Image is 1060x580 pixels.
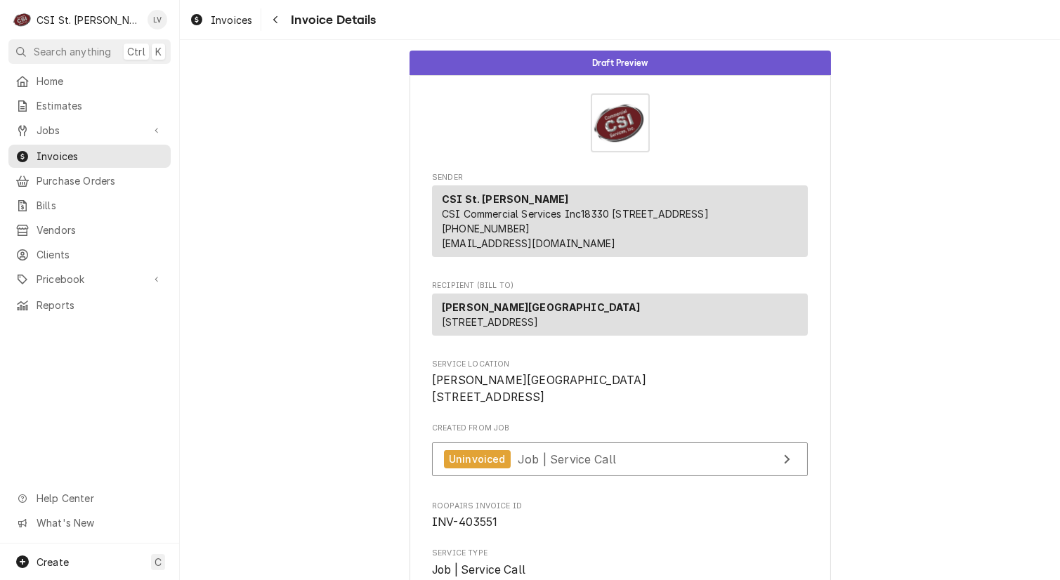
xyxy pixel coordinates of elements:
[37,491,162,506] span: Help Center
[127,44,145,59] span: Ctrl
[8,268,171,291] a: Go to Pricebook
[442,193,568,205] strong: CSI St. [PERSON_NAME]
[8,243,171,266] a: Clients
[13,10,32,29] div: C
[8,169,171,192] a: Purchase Orders
[432,280,808,342] div: Invoice Recipient
[37,515,162,530] span: What's New
[432,172,808,263] div: Invoice Sender
[432,294,808,336] div: Recipient (Bill To)
[432,172,808,183] span: Sender
[8,511,171,534] a: Go to What's New
[432,280,808,291] span: Recipient (Bill To)
[432,515,498,529] span: INV-403551
[8,194,171,217] a: Bills
[432,185,808,257] div: Sender
[264,8,287,31] button: Navigate back
[37,272,143,286] span: Pricebook
[592,58,648,67] span: Draft Preview
[432,501,808,531] div: Roopairs Invoice ID
[518,452,616,466] span: Job | Service Call
[155,44,162,59] span: K
[37,173,164,188] span: Purchase Orders
[432,501,808,512] span: Roopairs Invoice ID
[37,13,140,27] div: CSI St. [PERSON_NAME]
[37,198,164,213] span: Bills
[155,555,162,569] span: C
[432,548,808,559] span: Service Type
[37,556,69,568] span: Create
[8,218,171,242] a: Vendors
[442,316,539,328] span: [STREET_ADDRESS]
[432,294,808,341] div: Recipient (Bill To)
[442,208,709,220] span: CSI Commercial Services Inc18330 [STREET_ADDRESS]
[410,51,831,75] div: Status
[432,185,808,263] div: Sender
[37,74,164,88] span: Home
[184,8,258,32] a: Invoices
[442,301,640,313] strong: [PERSON_NAME][GEOGRAPHIC_DATA]
[37,98,164,113] span: Estimates
[432,374,646,404] span: [PERSON_NAME][GEOGRAPHIC_DATA] [STREET_ADDRESS]
[432,514,808,531] span: Roopairs Invoice ID
[432,548,808,578] div: Service Type
[37,123,143,138] span: Jobs
[432,423,808,434] span: Created From Job
[287,11,376,29] span: Invoice Details
[37,223,164,237] span: Vendors
[444,450,511,469] div: Uninvoiced
[13,10,32,29] div: CSI St. Louis's Avatar
[432,563,525,576] span: Job | Service Call
[211,13,252,27] span: Invoices
[432,423,808,483] div: Created From Job
[8,39,171,64] button: Search anythingCtrlK
[8,487,171,510] a: Go to Help Center
[148,10,167,29] div: LV
[8,145,171,168] a: Invoices
[8,294,171,317] a: Reports
[37,149,164,164] span: Invoices
[148,10,167,29] div: Lisa Vestal's Avatar
[8,119,171,142] a: Go to Jobs
[34,44,111,59] span: Search anything
[37,298,164,312] span: Reports
[442,223,530,235] a: [PHONE_NUMBER]
[442,237,615,249] a: [EMAIL_ADDRESS][DOMAIN_NAME]
[432,372,808,405] span: Service Location
[37,247,164,262] span: Clients
[8,94,171,117] a: Estimates
[591,93,650,152] img: Logo
[8,70,171,93] a: Home
[432,359,808,406] div: Service Location
[432,442,808,477] a: View Job
[432,359,808,370] span: Service Location
[432,562,808,579] span: Service Type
